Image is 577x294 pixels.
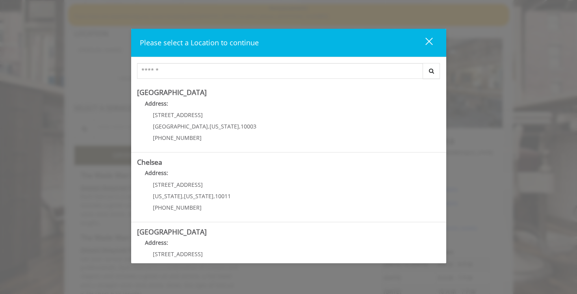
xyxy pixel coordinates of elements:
b: Chelsea [137,157,162,167]
b: [GEOGRAPHIC_DATA] [137,87,207,97]
span: [US_STATE] [184,192,213,200]
b: [GEOGRAPHIC_DATA] [137,227,207,236]
span: , [182,192,184,200]
i: Search button [427,68,436,74]
span: [PHONE_NUMBER] [153,134,202,141]
span: 10011 [215,192,231,200]
span: [STREET_ADDRESS] [153,111,203,119]
span: , [213,192,215,200]
div: close dialog [416,37,432,49]
input: Search Center [137,63,423,79]
span: , [208,123,210,130]
span: [PHONE_NUMBER] [153,204,202,211]
button: close dialog [411,35,438,51]
b: Address: [145,169,168,177]
span: [US_STATE] [153,192,182,200]
b: Address: [145,100,168,107]
span: , [239,123,241,130]
span: [US_STATE] [210,123,239,130]
span: 10003 [241,123,256,130]
span: Please select a Location to continue [140,38,259,47]
span: [STREET_ADDRESS] [153,181,203,188]
div: Center Select [137,63,440,83]
b: Address: [145,239,168,246]
span: [STREET_ADDRESS] [153,250,203,258]
span: [GEOGRAPHIC_DATA] [153,123,208,130]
